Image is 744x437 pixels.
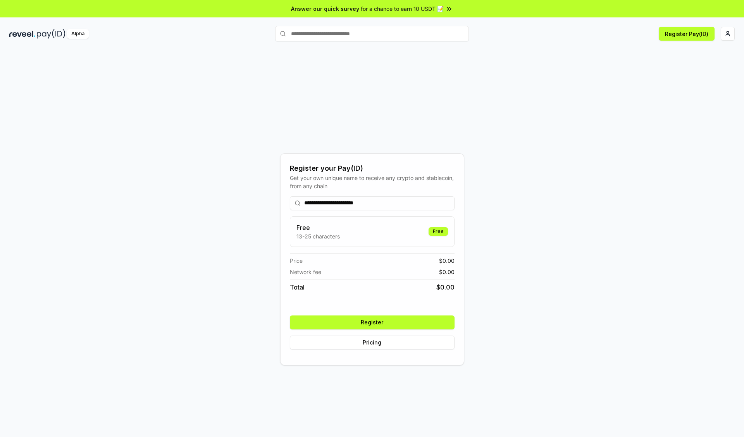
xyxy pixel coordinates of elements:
[290,283,305,292] span: Total
[67,29,89,39] div: Alpha
[290,268,321,276] span: Network fee
[290,163,455,174] div: Register your Pay(ID)
[9,29,35,39] img: reveel_dark
[439,257,455,265] span: $ 0.00
[290,315,455,329] button: Register
[429,227,448,236] div: Free
[659,27,715,41] button: Register Pay(ID)
[290,174,455,190] div: Get your own unique name to receive any crypto and stablecoin, from any chain
[291,5,359,13] span: Answer our quick survey
[436,283,455,292] span: $ 0.00
[296,232,340,240] p: 13-25 characters
[37,29,65,39] img: pay_id
[296,223,340,232] h3: Free
[361,5,444,13] span: for a chance to earn 10 USDT 📝
[439,268,455,276] span: $ 0.00
[290,257,303,265] span: Price
[290,336,455,350] button: Pricing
